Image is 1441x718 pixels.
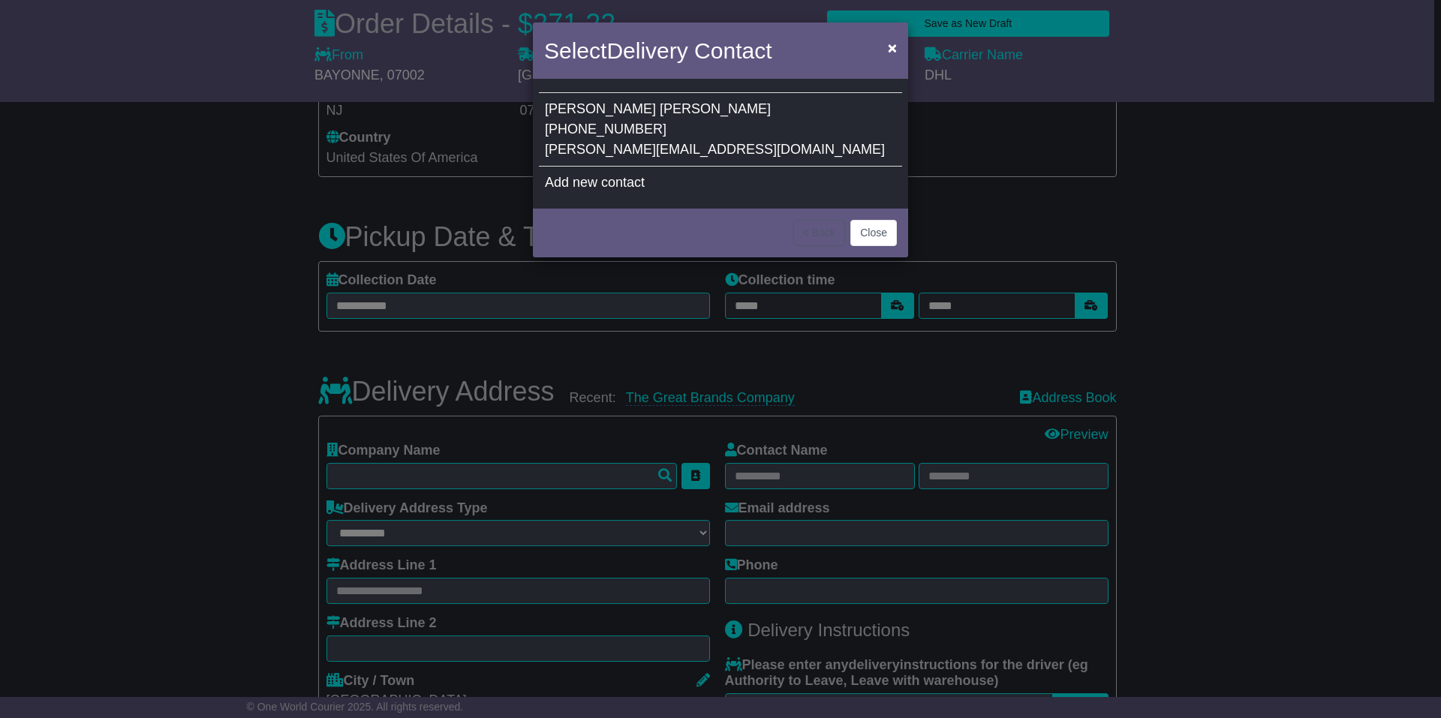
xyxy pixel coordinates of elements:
span: Delivery [606,38,687,63]
span: [PHONE_NUMBER] [545,122,666,137]
button: Close [850,220,897,246]
span: × [888,39,897,56]
span: [PERSON_NAME][EMAIL_ADDRESS][DOMAIN_NAME] [545,142,885,157]
button: < Back [793,220,845,246]
h4: Select [544,34,772,68]
span: Add new contact [545,175,645,190]
span: [PERSON_NAME] [545,101,656,116]
button: Close [880,32,904,63]
span: Contact [694,38,772,63]
span: [PERSON_NAME] [660,101,771,116]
